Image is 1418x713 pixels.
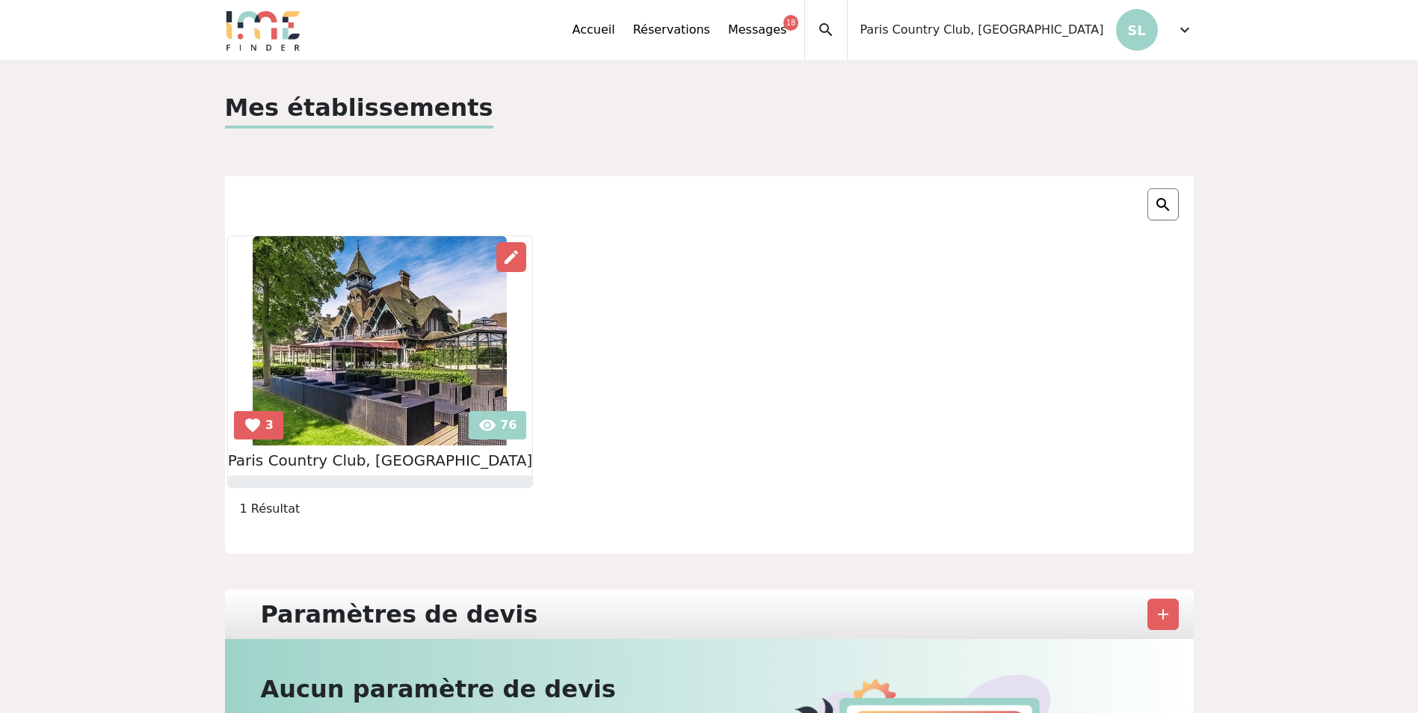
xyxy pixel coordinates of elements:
span: search [817,21,835,39]
a: Messages18 [728,21,786,39]
p: SL [1116,9,1158,51]
img: search.png [1154,196,1172,214]
button: add [1147,599,1179,630]
a: Accueil [573,21,615,39]
a: Réservations [633,21,710,39]
h2: Paris Country Club, [GEOGRAPHIC_DATA] [228,451,533,469]
img: Logo.png [225,9,301,51]
div: 18 [783,15,799,31]
span: add [1154,605,1172,623]
h2: Aucun paramètre de devis [261,675,700,703]
div: visibility 76 favorite 3 edit Paris Country Club, [GEOGRAPHIC_DATA] [227,235,534,488]
div: Paramètres de devis [252,596,547,633]
span: Paris Country Club, [GEOGRAPHIC_DATA] [860,21,1103,39]
p: Mes établissements [225,90,493,129]
img: 1.jpg [253,236,507,445]
span: edit [502,248,520,266]
div: 1 Résultat [231,500,1188,518]
span: expand_more [1176,21,1194,39]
